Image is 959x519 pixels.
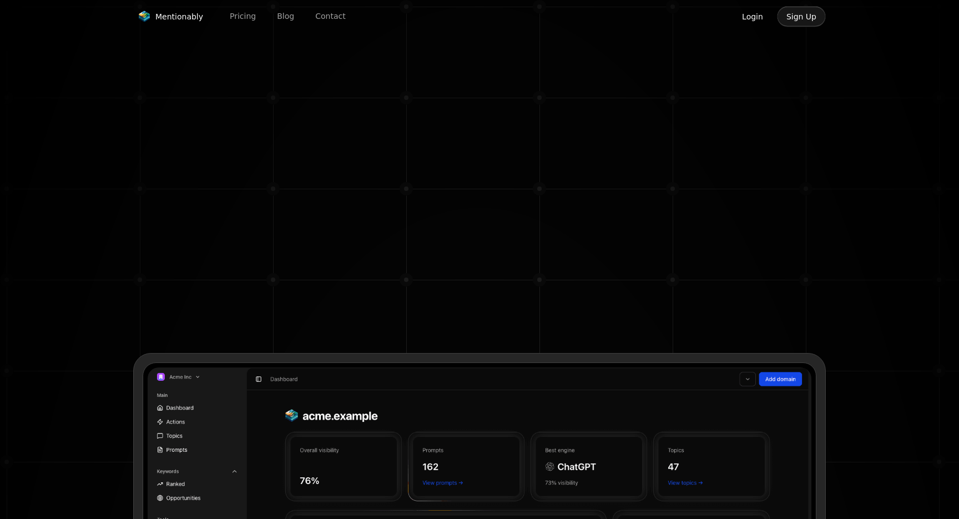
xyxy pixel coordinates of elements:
[268,8,303,25] a: Blog
[221,8,265,25] a: Pricing
[733,6,773,27] button: Login
[777,6,826,27] button: Sign Up
[306,8,354,25] a: Contact
[133,9,208,24] a: Mentionably
[155,11,203,22] span: Mentionably
[138,11,151,22] img: Mentionably logo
